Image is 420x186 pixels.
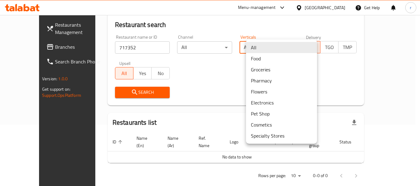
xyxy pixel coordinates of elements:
li: Electronics [246,97,317,108]
li: Specialty Stores [246,130,317,141]
li: Pharmacy [246,75,317,86]
li: All [246,42,317,53]
li: Groceries [246,64,317,75]
li: Food [246,53,317,64]
li: Pet Shop [246,108,317,119]
li: Flowers [246,86,317,97]
li: Cosmetics [246,119,317,130]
